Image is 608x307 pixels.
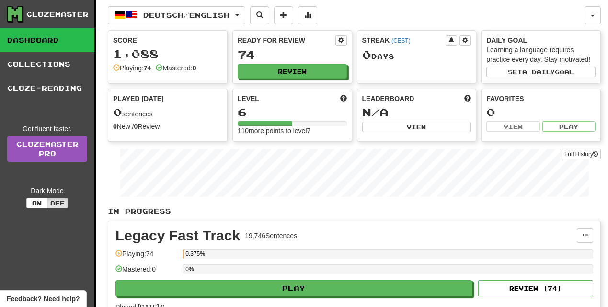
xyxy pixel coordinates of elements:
div: 0 [486,106,596,118]
button: Deutsch/English [108,6,245,24]
div: sentences [113,106,222,119]
button: Add sentence to collection [274,6,293,24]
div: Ready for Review [238,35,335,45]
div: New / Review [113,122,222,131]
button: Seta dailygoal [486,67,596,77]
div: Score [113,35,222,45]
div: Dark Mode [7,186,87,195]
div: Playing: [113,63,151,73]
div: Playing: 74 [115,249,178,265]
span: Played [DATE] [113,94,164,103]
button: Review (74) [478,280,593,296]
button: On [26,198,47,208]
span: 0 [362,48,371,61]
strong: 0 [113,123,117,130]
div: Favorites [486,94,596,103]
div: Day s [362,49,471,61]
span: N/A [362,105,389,119]
div: Mastered: [156,63,196,73]
p: In Progress [108,206,601,216]
strong: 0 [193,64,196,72]
button: Play [542,121,596,132]
span: Level [238,94,259,103]
div: Daily Goal [486,35,596,45]
button: Search sentences [250,6,269,24]
button: Off [47,198,68,208]
div: 6 [238,106,347,118]
strong: 0 [134,123,138,130]
span: 0 [113,105,122,119]
button: Full History [562,149,601,159]
span: Score more points to level up [340,94,347,103]
div: 1,088 [113,48,222,60]
button: View [486,121,539,132]
span: Leaderboard [362,94,414,103]
div: 74 [238,49,347,61]
span: a daily [522,68,555,75]
strong: 74 [144,64,151,72]
button: View [362,122,471,132]
div: Get fluent faster. [7,124,87,134]
a: ClozemasterPro [7,136,87,162]
div: Clozemaster [26,10,89,19]
span: Deutsch / English [143,11,229,19]
div: 110 more points to level 7 [238,126,347,136]
a: (CEST) [391,37,411,44]
div: 19,746 Sentences [245,231,297,240]
div: Mastered: 0 [115,264,178,280]
button: Play [115,280,472,296]
div: Streak [362,35,446,45]
span: Open feedback widget [7,294,80,304]
span: This week in points, UTC [464,94,471,103]
div: Legacy Fast Track [115,228,240,243]
button: More stats [298,6,317,24]
div: Learning a language requires practice every day. Stay motivated! [486,45,596,64]
button: Review [238,64,347,79]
